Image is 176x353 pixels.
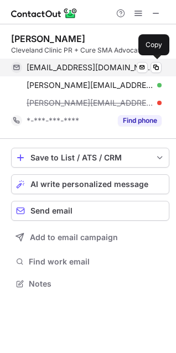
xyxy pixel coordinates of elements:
[118,115,162,126] button: Reveal Button
[11,33,85,44] div: [PERSON_NAME]
[11,254,169,269] button: Find work email
[11,45,169,55] div: Cleveland Clinic PR + Cure SMA Advocate
[27,63,153,72] span: [EMAIL_ADDRESS][DOMAIN_NAME]
[11,7,77,20] img: ContactOut v5.3.10
[11,174,169,194] button: AI write personalized message
[11,227,169,247] button: Add to email campaign
[30,206,73,215] span: Send email
[11,148,169,168] button: save-profile-one-click
[29,279,165,289] span: Notes
[11,276,169,292] button: Notes
[11,201,169,221] button: Send email
[30,180,148,189] span: AI write personalized message
[30,233,118,242] span: Add to email campaign
[30,153,150,162] div: Save to List / ATS / CRM
[27,80,153,90] span: [PERSON_NAME][EMAIL_ADDRESS][PERSON_NAME][DOMAIN_NAME]
[27,98,153,108] span: [PERSON_NAME][EMAIL_ADDRESS][PERSON_NAME][DOMAIN_NAME]
[29,257,165,267] span: Find work email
